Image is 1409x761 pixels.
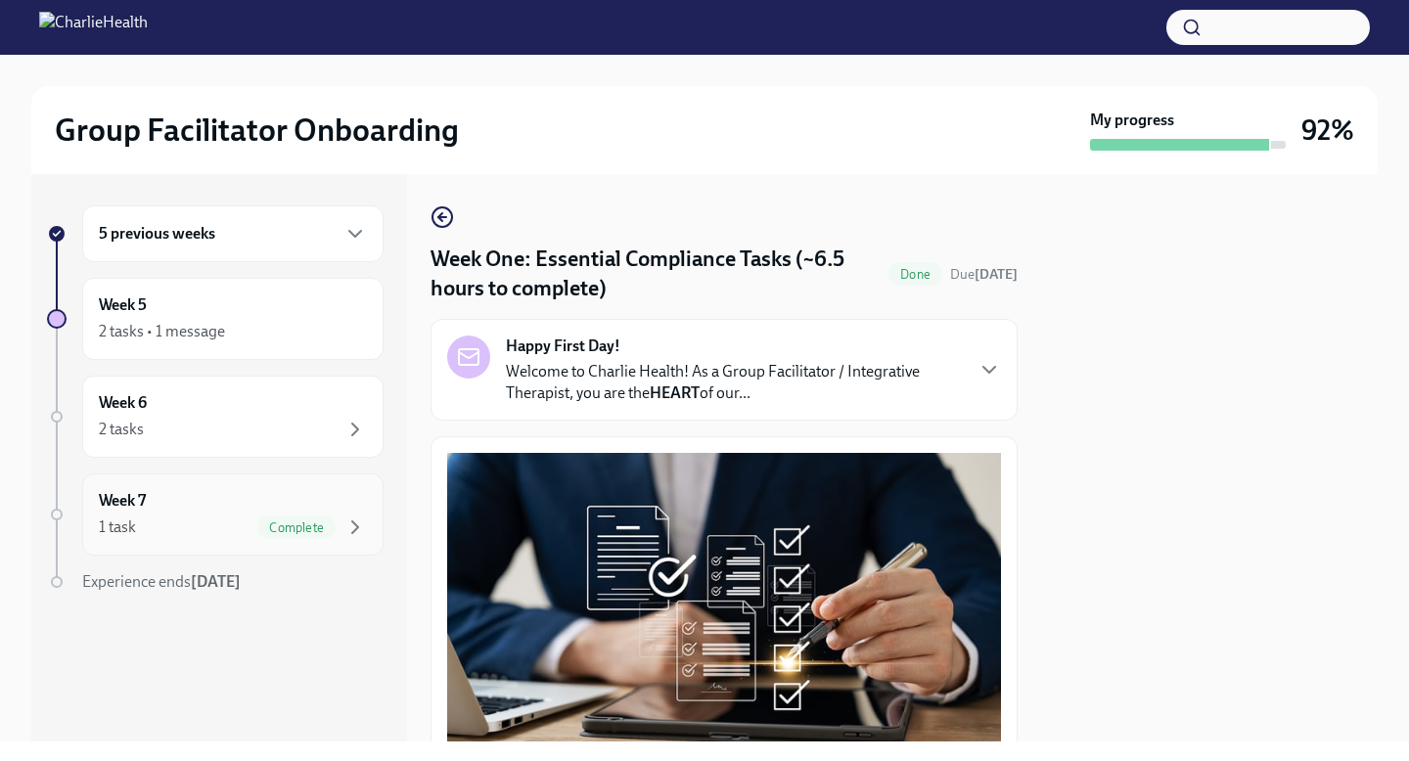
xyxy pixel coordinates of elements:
button: Zoom image [447,453,1001,741]
strong: [DATE] [191,572,241,591]
h6: Week 7 [99,490,146,512]
span: Done [888,267,942,282]
strong: HEART [650,383,700,402]
div: 2 tasks [99,419,144,440]
h4: Week One: Essential Compliance Tasks (~6.5 hours to complete) [431,245,881,303]
strong: Happy First Day! [506,336,620,357]
h2: Group Facilitator Onboarding [55,111,459,150]
h3: 92% [1301,112,1354,148]
span: Due [950,266,1018,283]
h6: Week 6 [99,392,147,414]
span: Complete [257,520,336,535]
div: 1 task [99,516,136,538]
span: August 18th, 2025 10:00 [950,265,1018,284]
img: CharlieHealth [39,12,148,43]
strong: My progress [1090,110,1174,131]
div: 2 tasks • 1 message [99,321,225,342]
a: Week 52 tasks • 1 message [47,278,384,360]
span: Experience ends [82,572,241,591]
h6: Week 5 [99,294,147,316]
a: Week 71 taskComplete [47,473,384,556]
strong: [DATE] [975,266,1018,283]
h6: 5 previous weeks [99,223,215,245]
p: Welcome to Charlie Health! As a Group Facilitator / Integrative Therapist, you are the of our... [506,361,962,404]
div: 5 previous weeks [82,205,384,262]
a: Week 62 tasks [47,376,384,458]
